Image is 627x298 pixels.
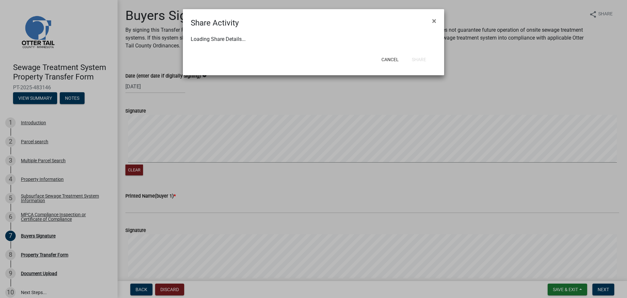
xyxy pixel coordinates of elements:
[191,35,436,43] div: Loading Share Details...
[191,17,239,29] h4: Share Activity
[376,54,404,65] button: Cancel
[432,16,436,26] span: ×
[407,54,431,65] button: Share
[427,12,442,30] button: Close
